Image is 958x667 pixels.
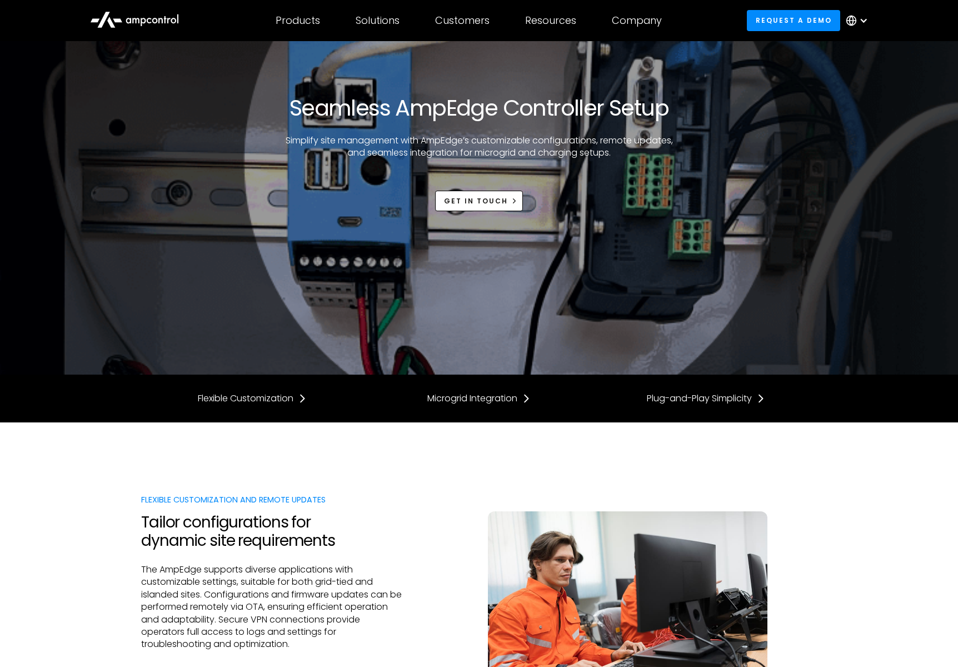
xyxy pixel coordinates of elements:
p: The AmpEdge supports diverse applications with customizable settings, suitable for both grid-tied... [141,564,405,651]
div: Resources [525,14,576,27]
h2: Tailor configurations for dynamic site requirements [141,513,405,550]
p: Simplify site management with AmpEdge’s customizable configurations, remote updates, and seamless... [276,135,682,160]
a: Get in touch [435,191,523,211]
div: Company [612,14,662,27]
a: Flexible Customization [198,392,307,405]
a: Plug-and-Play Simplicity [647,392,765,405]
div: Solutions [356,14,400,27]
a: Request a demo [747,10,840,31]
div: Products [276,14,320,27]
div: Microgrid Integration [427,392,517,405]
div: Plug-and-Play Simplicity [647,392,752,405]
a: Microgrid Integration [427,392,531,405]
div: Customers [435,14,490,27]
div: Flexible Customization [198,392,293,405]
div: Flexible Customization and Remote Updates [141,494,405,506]
h1: Seamless AmpEdge Controller Setup [290,94,668,121]
div: Get in touch [444,196,508,206]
